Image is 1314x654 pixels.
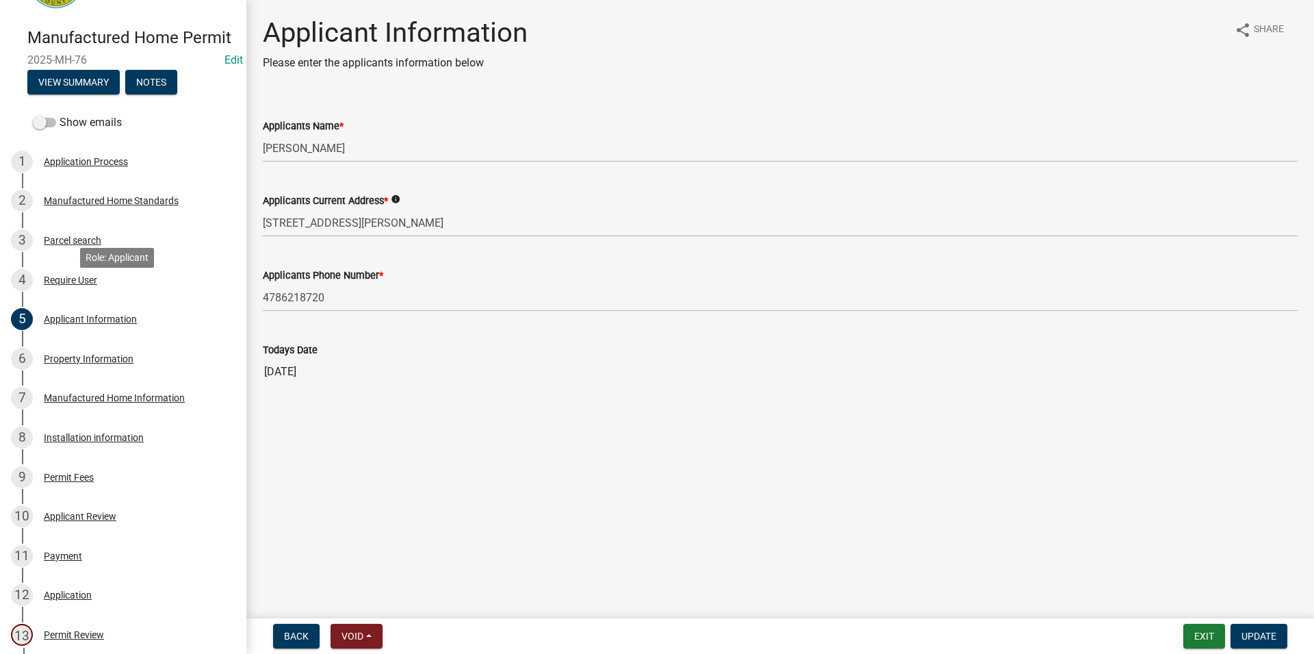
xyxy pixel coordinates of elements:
[44,157,128,166] div: Application Process
[125,70,177,95] button: Notes
[44,354,133,364] div: Property Information
[27,77,120,88] wm-modal-confirm: Summary
[11,427,33,449] div: 8
[1241,631,1276,642] span: Update
[27,53,219,66] span: 2025-MH-76
[263,55,528,71] p: Please enter the applicants information below
[1224,16,1295,43] button: shareShare
[44,275,97,285] div: Require User
[11,229,33,251] div: 3
[331,624,383,649] button: Void
[11,348,33,370] div: 6
[11,624,33,646] div: 13
[11,308,33,330] div: 5
[44,314,137,324] div: Applicant Information
[44,551,82,561] div: Payment
[273,624,320,649] button: Back
[11,190,33,212] div: 2
[391,194,400,204] i: info
[80,248,154,268] div: Role: Applicant
[1231,624,1287,649] button: Update
[11,545,33,567] div: 11
[44,473,94,482] div: Permit Fees
[44,512,116,521] div: Applicant Review
[224,53,243,66] wm-modal-confirm: Edit Application Number
[1183,624,1225,649] button: Exit
[263,271,383,281] label: Applicants Phone Number
[11,151,33,173] div: 1
[263,346,318,355] label: Todays Date
[11,584,33,606] div: 12
[11,387,33,409] div: 7
[11,505,33,527] div: 10
[11,269,33,291] div: 4
[284,631,309,642] span: Back
[263,122,344,131] label: Applicants Name
[11,466,33,488] div: 9
[1235,22,1251,38] i: share
[342,631,363,642] span: Void
[1254,22,1284,38] span: Share
[27,28,235,48] h4: Manufactured Home Permit
[125,77,177,88] wm-modal-confirm: Notes
[263,16,528,49] h1: Applicant Information
[44,236,101,245] div: Parcel search
[263,197,388,206] label: Applicants Current Address
[44,393,185,403] div: Manufactured Home Information
[44,630,104,640] div: Permit Review
[27,70,120,95] button: View Summary
[44,433,144,442] div: Installation information
[44,590,92,600] div: Application
[224,53,243,66] a: Edit
[33,114,122,131] label: Show emails
[44,196,179,205] div: Manufactured Home Standards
